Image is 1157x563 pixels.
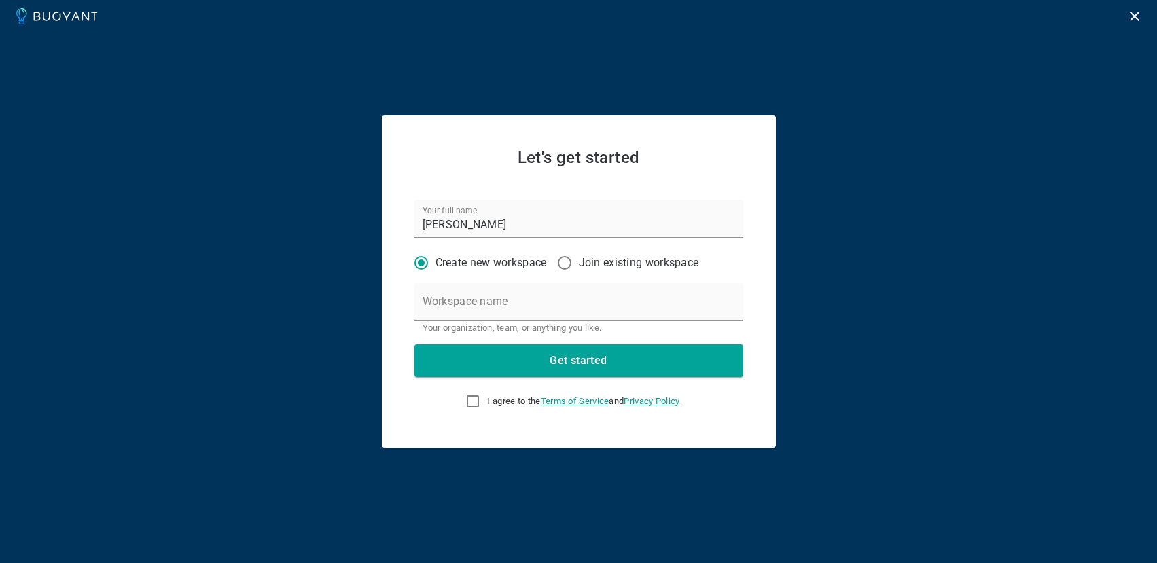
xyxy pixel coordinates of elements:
a: Privacy Policy [624,396,679,406]
button: Logout [1123,5,1146,28]
h4: Get started [550,354,607,367]
h2: Let's get started [414,148,743,167]
p: Create new workspace [435,256,547,270]
a: Logout [1123,9,1146,22]
label: Your full name [423,204,477,216]
a: Terms of Service [541,396,609,406]
p: Your organization, team, or anything you like. [423,323,735,333]
span: I agree to the and [487,396,679,407]
p: Join existing workspace [579,256,699,270]
button: Get started [414,344,743,377]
